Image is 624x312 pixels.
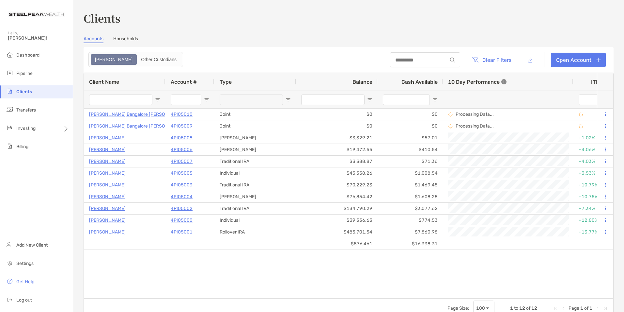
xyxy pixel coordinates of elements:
[171,79,197,85] span: Account #
[448,124,453,129] img: Processing Data icon
[171,169,193,177] p: 4PI05005
[6,277,14,285] img: get-help icon
[432,97,438,102] button: Open Filter Menu
[89,134,126,142] a: [PERSON_NAME]
[16,279,34,285] span: Get Help
[171,134,193,142] a: 4PI05008
[8,35,69,41] span: [PERSON_NAME]!
[220,79,232,85] span: Type
[6,69,14,77] img: pipeline icon
[89,146,126,154] p: [PERSON_NAME]
[456,123,494,129] p: Processing Data...
[89,169,126,177] a: [PERSON_NAME]
[171,204,193,213] a: 4PI05002
[89,228,126,236] a: [PERSON_NAME]
[89,181,126,189] p: [PERSON_NAME]
[16,89,32,95] span: Clients
[171,193,193,201] a: 4PI05004
[6,259,14,267] img: settings icon
[89,193,126,201] p: [PERSON_NAME]
[296,191,378,202] div: $76,854.42
[579,215,607,226] div: +12.80%
[579,168,607,179] div: +3.53%
[450,58,455,62] img: input icon
[378,179,443,191] div: $1,469.45
[448,112,453,117] img: Processing Data icon
[204,97,209,102] button: Open Filter Menu
[378,167,443,179] div: $1,008.54
[301,95,365,105] input: Balance Filter Input
[214,203,296,214] div: Traditional IRA
[16,297,32,303] span: Log out
[89,95,152,105] input: Client Name Filter Input
[352,79,372,85] span: Balance
[89,122,185,130] a: [PERSON_NAME] Bangalore [PERSON_NAME]
[296,132,378,144] div: $3,329.21
[171,228,193,236] a: 4PI05001
[456,112,494,117] p: Processing Data...
[378,156,443,167] div: $71.36
[378,191,443,202] div: $1,608.28
[447,305,469,311] div: Page Size:
[603,306,608,311] div: Last Page
[296,215,378,226] div: $39,336.63
[579,156,607,167] div: +4.03%
[579,227,607,237] div: +13.77%
[286,97,291,102] button: Open Filter Menu
[579,95,600,105] input: ITD Filter Input
[89,216,126,224] a: [PERSON_NAME]
[16,71,33,76] span: Pipeline
[579,191,607,202] div: +10.75%
[214,120,296,132] div: Joint
[84,36,103,43] a: Accounts
[171,146,193,154] p: 4PI05006
[378,238,443,250] div: $16,338.31
[296,144,378,155] div: $19,472.55
[296,120,378,132] div: $0
[579,132,607,143] div: +1.02%
[510,305,513,311] span: 1
[171,181,193,189] p: 4PI05003
[551,53,606,67] a: Open Account
[476,305,485,311] div: 100
[296,156,378,167] div: $3,388.87
[6,106,14,113] img: transfers icon
[296,238,378,250] div: $876,461
[155,97,160,102] button: Open Filter Menu
[561,306,566,311] div: Previous Page
[6,87,14,95] img: clients icon
[171,157,193,165] a: 4PI05007
[6,51,14,59] img: dashboard icon
[6,124,14,132] img: investing icon
[296,203,378,214] div: $134,790.29
[214,215,296,226] div: Individual
[84,10,614,26] h3: Clients
[89,204,126,213] a: [PERSON_NAME]
[214,226,296,238] div: Rollover IRA
[113,36,138,43] a: Households
[6,142,14,150] img: billing icon
[580,305,583,311] span: 1
[171,95,201,105] input: Account # Filter Input
[526,305,530,311] span: of
[16,144,28,149] span: Billing
[214,144,296,155] div: [PERSON_NAME]
[378,144,443,155] div: $410.54
[378,226,443,238] div: $7,860.98
[531,305,537,311] span: 12
[378,203,443,214] div: $3,077.62
[383,95,430,105] input: Cash Available Filter Input
[89,110,185,118] a: [PERSON_NAME] Bangalore [PERSON_NAME]
[514,305,518,311] span: to
[214,109,296,120] div: Joint
[16,126,36,131] span: Investing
